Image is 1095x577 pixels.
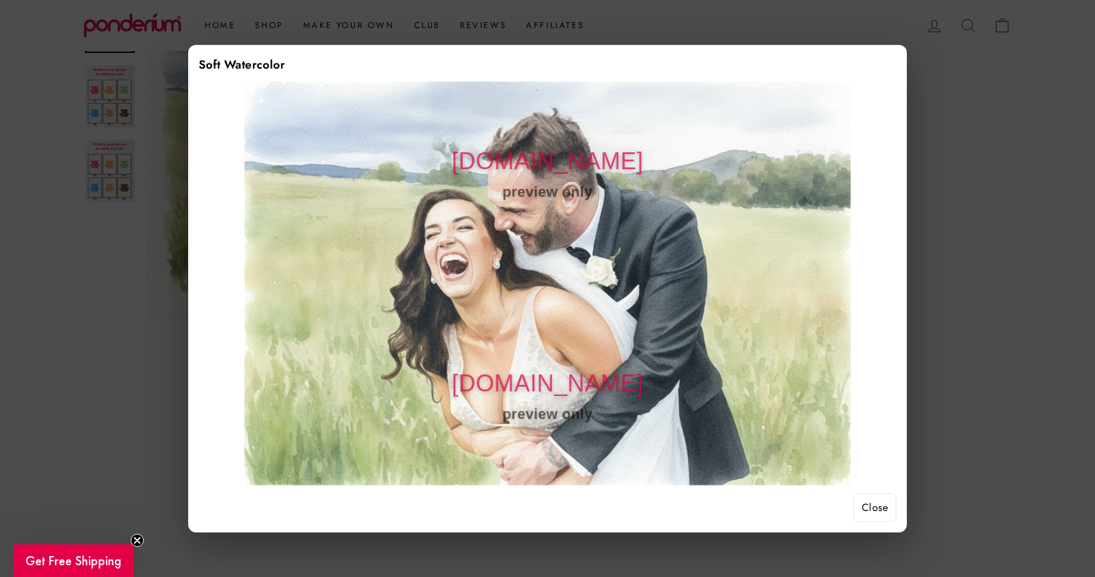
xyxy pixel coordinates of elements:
[199,55,896,74] div: Soft Watercolor
[131,534,144,547] button: Close teaser
[853,493,896,522] button: Close
[244,82,850,486] img: Soft Watercolor
[25,552,122,569] span: Get Free Shipping
[13,544,133,577] div: Get Free ShippingClose teaser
